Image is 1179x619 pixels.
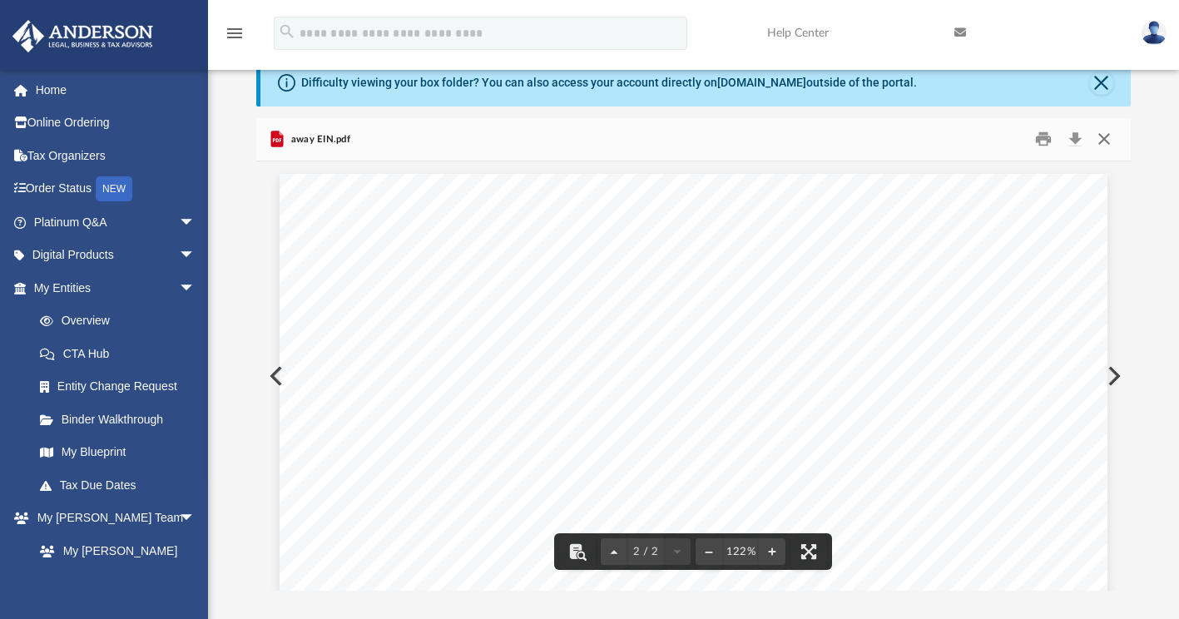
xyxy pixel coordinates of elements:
span: away EIN.pdf [287,132,350,147]
button: Previous page [601,533,627,570]
i: menu [225,23,245,43]
button: Zoom in [759,533,785,570]
a: Home [12,73,220,106]
a: Binder Walkthrough [23,403,220,436]
a: menu [225,32,245,43]
a: Entity Change Request [23,370,220,404]
span: arrow_drop_down [179,271,212,305]
button: Toggle findbar [559,533,596,570]
div: File preview [256,161,1130,591]
span: 2 / 2 [627,547,664,557]
span: arrow_drop_down [179,502,212,536]
button: 2 / 2 [627,533,664,570]
a: Platinum Q&Aarrow_drop_down [12,206,220,239]
span: arrow_drop_down [179,239,212,273]
a: Order StatusNEW [12,172,220,206]
a: Online Ordering [12,106,220,140]
button: Next File [1094,353,1131,399]
img: User Pic [1142,21,1167,45]
a: Tax Due Dates [23,468,220,502]
a: Tax Organizers [12,139,220,172]
img: Anderson Advisors Platinum Portal [7,20,158,52]
span: arrow_drop_down [179,206,212,240]
div: Current zoom level [722,547,759,557]
a: My Blueprint [23,436,212,469]
a: [DOMAIN_NAME] [717,76,806,89]
div: Difficulty viewing your box folder? You can also access your account directly on outside of the p... [301,74,917,92]
div: Document Viewer [256,161,1130,591]
a: Digital Productsarrow_drop_down [12,239,220,272]
button: Print [1027,126,1060,152]
i: search [278,22,296,41]
button: Zoom out [696,533,722,570]
button: Close [1090,72,1113,95]
a: Overview [23,305,220,338]
a: My [PERSON_NAME] Team [23,534,204,587]
div: Preview [256,118,1130,592]
a: My [PERSON_NAME] Teamarrow_drop_down [12,502,212,535]
div: NEW [96,176,132,201]
a: My Entitiesarrow_drop_down [12,271,220,305]
button: Close [1089,126,1119,152]
a: CTA Hub [23,337,220,370]
button: Download [1060,126,1090,152]
button: Enter fullscreen [790,533,827,570]
button: Previous File [256,353,293,399]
